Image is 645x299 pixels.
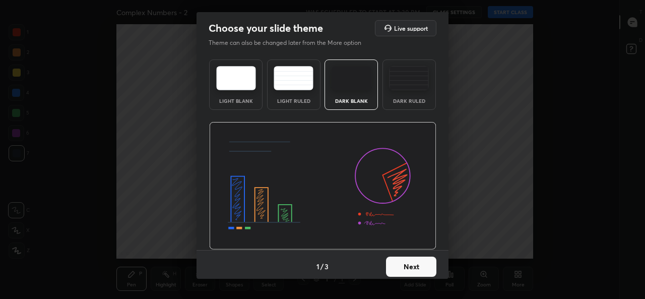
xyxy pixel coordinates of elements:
button: Next [386,257,436,277]
img: darkRuledTheme.de295e13.svg [389,66,429,90]
img: lightTheme.e5ed3b09.svg [216,66,256,90]
img: lightRuledTheme.5fabf969.svg [274,66,313,90]
div: Dark Ruled [389,98,429,103]
h4: / [320,261,324,272]
h4: 1 [316,261,319,272]
div: Dark Blank [331,98,371,103]
h2: Choose your slide theme [209,22,323,35]
img: darkThemeBanner.d06ce4a2.svg [209,122,436,250]
h4: 3 [325,261,329,272]
p: Theme can also be changed later from the More option [209,38,372,47]
div: Light Blank [216,98,256,103]
img: darkTheme.f0cc69e5.svg [332,66,371,90]
div: Light Ruled [274,98,314,103]
h5: Live support [394,25,428,31]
